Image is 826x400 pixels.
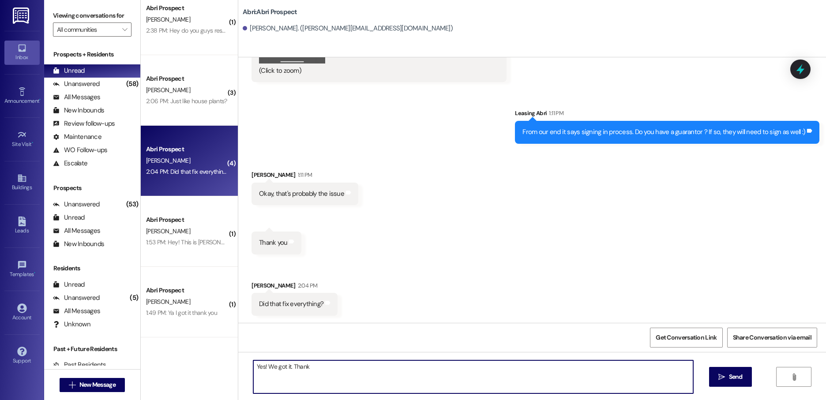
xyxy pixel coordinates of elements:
a: Leads [4,214,40,238]
div: [PERSON_NAME] [252,170,358,183]
div: New Inbounds [53,106,104,115]
div: All Messages [53,307,100,316]
div: Residents [44,264,140,273]
input: All communities [57,22,117,37]
div: (58) [124,77,140,91]
div: Did that fix everything? [259,299,323,309]
i:  [69,381,75,389]
div: Maintenance [53,132,101,142]
div: Prospects + Residents [44,50,140,59]
div: Abri Prospect [146,145,228,154]
div: 1:11 PM [547,108,563,118]
b: Abri: Abri Prospect [243,7,297,17]
span: [PERSON_NAME] [146,86,190,94]
div: 2:06 PM: Just like house plants? [146,97,227,105]
div: 1:49 PM: Ya I got it thank you [146,309,217,317]
div: Unknown [53,320,90,329]
i:  [791,374,797,381]
a: Account [4,301,40,325]
div: 2:38 PM: Hey do you guys respond to this number? [146,26,277,34]
button: Send [709,367,752,387]
div: Unanswered [53,293,100,303]
div: Unread [53,213,85,222]
div: New Inbounds [53,239,104,249]
span: Send [729,372,743,381]
div: WO Follow-ups [53,146,107,155]
div: 2:04 PM: Did that fix everything? [146,168,229,176]
div: All Messages [53,93,100,102]
span: [PERSON_NAME] [146,227,190,235]
div: (Click to zoom) [259,66,492,75]
div: Abri Prospect [146,215,228,224]
button: Get Conversation Link [650,328,722,348]
i:  [122,26,127,33]
span: [PERSON_NAME] [146,157,190,164]
div: Abri Prospect [146,4,228,13]
div: Past Residents [53,360,106,370]
div: Thank you [259,238,287,247]
a: Templates • [4,258,40,281]
div: 1:53 PM: Hey! This is [PERSON_NAME]. I scheduled to come check in at 2:00. We are going to arrive... [146,238,487,246]
a: Inbox [4,41,40,64]
textarea: Yes! We got it. Than [253,360,693,393]
div: Unread [53,280,85,289]
span: New Message [79,380,116,389]
div: Past + Future Residents [44,344,140,354]
span: • [39,97,41,103]
div: Abri Prospect [146,286,228,295]
span: [PERSON_NAME] [146,15,190,23]
span: Get Conversation Link [656,333,717,342]
div: Okay, that's probably the issue [259,189,344,198]
img: ResiDesk Logo [13,7,31,24]
div: Leasing Abri [515,108,819,121]
span: Share Conversation via email [733,333,811,342]
div: Unanswered [53,79,100,89]
a: Site Visit • [4,127,40,151]
div: Prospects [44,183,140,193]
div: (53) [124,198,140,211]
div: [PERSON_NAME] [252,281,338,293]
div: 1:11 PM [296,170,312,179]
div: [PERSON_NAME]. ([PERSON_NAME][EMAIL_ADDRESS][DOMAIN_NAME]) [243,24,453,33]
div: 2:04 PM [296,281,317,290]
a: Buildings [4,171,40,194]
div: Review follow-ups [53,119,115,128]
button: Share Conversation via email [727,328,817,348]
label: Viewing conversations for [53,9,131,22]
div: All Messages [53,226,100,236]
div: Abri Prospect [146,74,228,83]
span: [PERSON_NAME] [146,298,190,306]
a: Support [4,344,40,368]
span: • [34,270,35,276]
div: Unanswered [53,200,100,209]
button: New Message [60,378,125,392]
i:  [718,374,725,381]
div: From our end it says signing in process. Do you have a guarantor ? If so, they will need to sign ... [522,127,805,137]
div: Unread [53,66,85,75]
div: (5) [128,291,140,305]
div: Escalate [53,159,87,168]
span: • [32,140,33,146]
